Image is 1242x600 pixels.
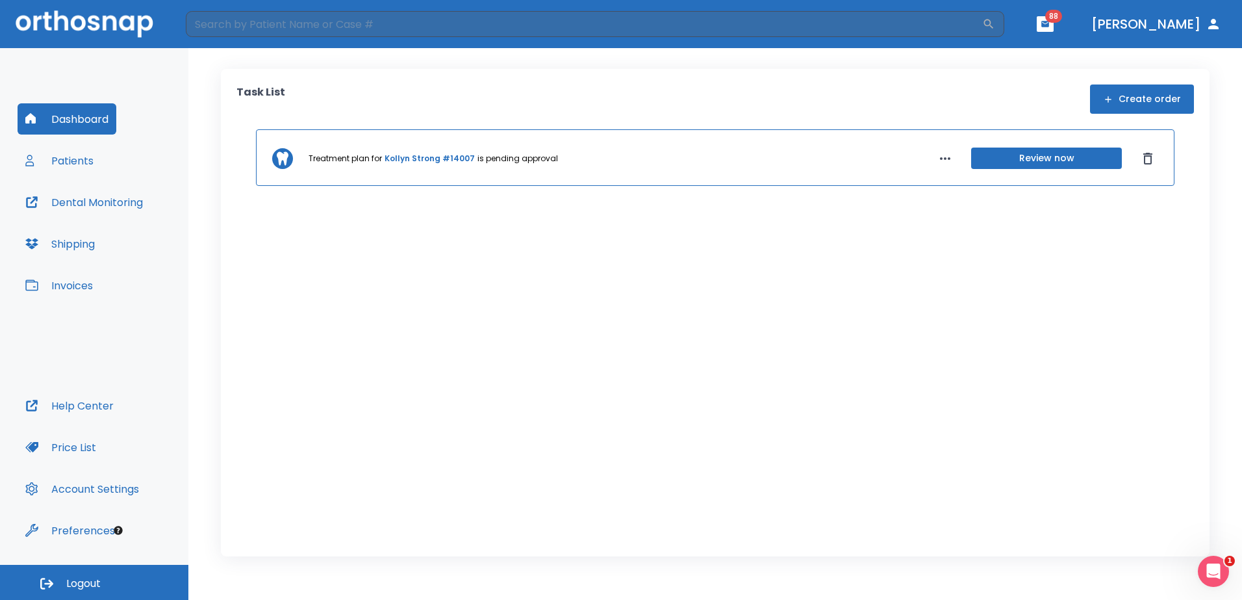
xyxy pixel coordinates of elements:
[186,11,982,37] input: Search by Patient Name or Case #
[18,187,151,218] button: Dental Monitoring
[309,153,382,164] p: Treatment plan for
[16,10,153,37] img: Orthosnap
[18,145,101,176] button: Patients
[18,473,147,504] button: Account Settings
[18,270,101,301] button: Invoices
[18,515,123,546] button: Preferences
[236,85,285,114] p: Task List
[971,148,1122,169] button: Review now
[1045,10,1062,23] span: 88
[477,153,558,164] p: is pending approval
[1198,556,1229,587] iframe: Intercom live chat
[18,103,116,135] button: Dashboard
[18,432,104,463] button: Price List
[1086,12,1226,36] button: [PERSON_NAME]
[66,577,101,591] span: Logout
[1137,148,1158,169] button: Dismiss
[18,228,103,259] button: Shipping
[18,390,121,421] button: Help Center
[1224,556,1235,566] span: 1
[112,525,124,536] div: Tooltip anchor
[385,153,475,164] a: Kollyn Strong #14007
[1090,85,1194,114] button: Create order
